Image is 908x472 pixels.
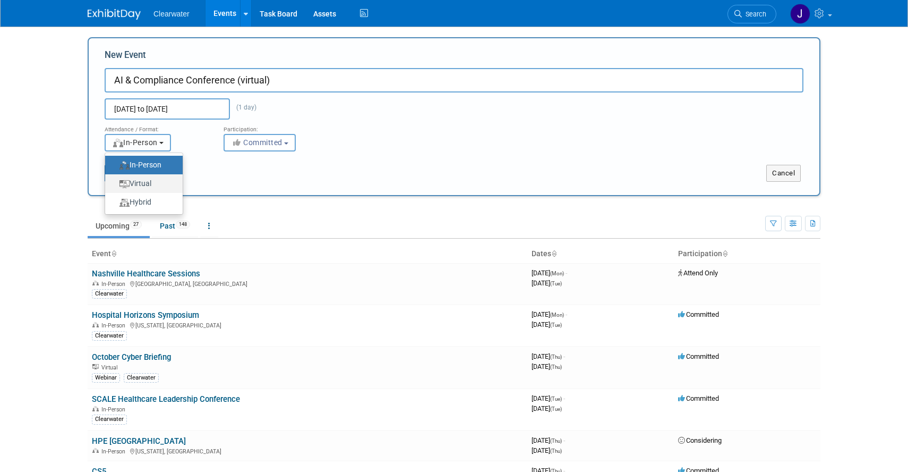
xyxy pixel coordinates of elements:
div: Attendance / Format: [105,120,208,133]
span: [DATE] [532,352,565,360]
label: New Event [105,49,146,65]
a: Sort by Participation Type [722,249,727,258]
span: [DATE] [532,269,567,277]
img: Format-Hybrid.png [119,199,130,207]
img: ExhibitDay [88,9,141,20]
img: Format-InPerson.png [119,161,130,170]
span: [DATE] [532,446,562,454]
div: Clearwater [92,415,127,424]
input: Name of Trade Show / Conference [105,68,803,92]
label: Virtual [110,176,172,191]
th: Dates [527,245,674,263]
img: In-Person Event [92,322,99,327]
span: (Tue) [550,396,562,402]
button: Cancel [766,165,801,182]
span: - [563,352,565,360]
a: October Cyber Briefing [92,352,171,362]
span: (Tue) [550,281,562,286]
span: Considering [678,436,722,444]
button: In-Person [105,134,171,151]
a: Past148 [152,216,198,236]
span: - [563,394,565,402]
span: Clearwater [153,10,190,18]
span: (Thu) [550,354,562,360]
span: [DATE] [532,310,567,318]
img: Virtual Event [92,364,99,369]
a: Upcoming27 [88,216,150,236]
div: [GEOGRAPHIC_DATA], [GEOGRAPHIC_DATA] [92,279,523,288]
img: Jakera Willis [790,4,810,24]
span: 148 [176,221,190,229]
div: Clearwater [124,373,159,383]
span: (Mon) [550,312,564,318]
span: (Thu) [550,438,562,444]
label: Hybrid [110,195,172,209]
span: Committed [678,352,719,360]
span: [DATE] [532,436,565,444]
span: [DATE] [532,321,562,328]
div: [US_STATE], [GEOGRAPHIC_DATA] [92,446,523,455]
span: In-Person [101,448,129,455]
a: Nashville Healthcare Sessions [92,269,200,279]
span: In-Person [101,322,129,329]
span: In-Person [112,138,158,147]
span: [DATE] [532,279,562,287]
button: Committed [224,134,296,151]
a: Sort by Start Date [551,249,556,258]
span: [DATE] [532,363,562,370]
img: In-Person Event [92,406,99,411]
span: [DATE] [532,404,562,412]
span: Search [742,10,766,18]
img: In-Person Event [92,448,99,453]
span: Committed [678,394,719,402]
span: (1 day) [230,104,256,111]
th: Event [88,245,527,263]
span: Attend Only [678,269,718,277]
th: Participation [674,245,820,263]
img: In-Person Event [92,281,99,286]
div: Participation: [224,120,327,133]
div: Webinar [92,373,120,383]
span: (Tue) [550,322,562,328]
a: HPE [GEOGRAPHIC_DATA] [92,436,186,446]
span: - [566,269,567,277]
span: In-Person [101,406,129,413]
div: Clearwater [92,331,127,341]
a: Search [727,5,776,23]
span: (Thu) [550,448,562,454]
span: Committed [678,310,719,318]
img: Format-Virtual.png [119,180,130,189]
span: - [563,436,565,444]
span: (Mon) [550,271,564,276]
a: SCALE Healthcare Leadership Conference [92,394,240,404]
span: - [566,310,567,318]
label: In-Person [110,158,172,172]
span: Virtual [101,364,121,371]
span: 27 [130,221,142,229]
span: (Thu) [550,364,562,370]
span: [DATE] [532,394,565,402]
div: Clearwater [92,289,127,299]
span: (Tue) [550,406,562,412]
a: Sort by Event Name [111,249,116,258]
span: In-Person [101,281,129,288]
div: [US_STATE], [GEOGRAPHIC_DATA] [92,321,523,329]
input: Start Date - End Date [105,98,230,120]
span: Committed [231,138,282,147]
a: Hospital Horizons Symposium [92,310,199,320]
